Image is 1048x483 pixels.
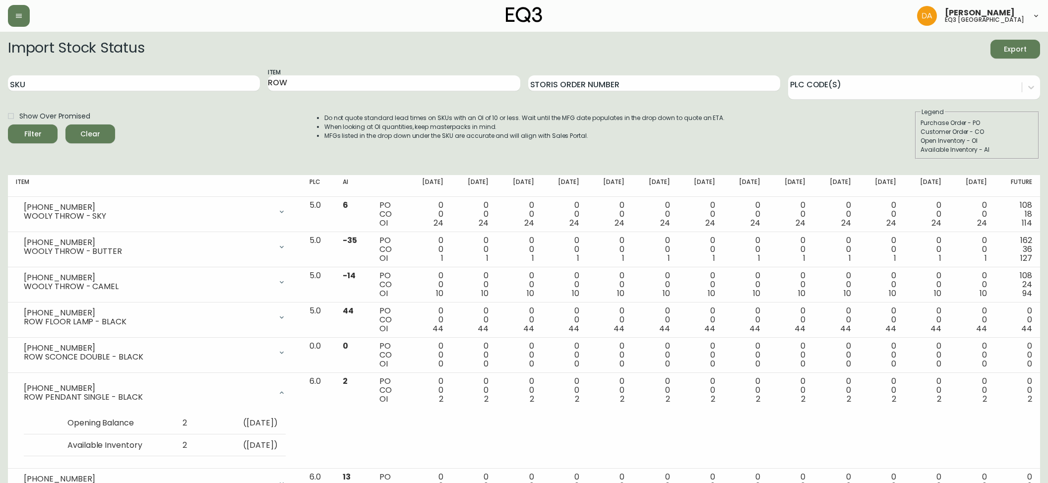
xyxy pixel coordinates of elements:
div: 0 0 [686,306,715,333]
span: 2 [937,393,941,405]
span: 10 [934,288,941,299]
div: PO CO [379,306,398,333]
div: [PHONE_NUMBER]ROW PENDANT SINGLE - BLACK [16,377,294,409]
th: [DATE] [949,175,994,197]
div: 0 0 [776,201,805,228]
span: 0 [982,358,987,369]
div: 0 0 [821,236,851,263]
span: 24 [931,217,941,229]
div: 108 24 [1002,271,1032,298]
span: 0 [529,358,534,369]
span: 10 [663,288,670,299]
span: 24 [886,217,896,229]
span: 2 [439,393,443,405]
div: 0 0 [867,306,896,333]
span: OI [379,252,388,264]
span: 44 [343,305,354,316]
div: 0 0 [957,306,986,333]
span: 2 [1028,393,1032,405]
td: 5.0 [302,302,335,338]
div: 0 0 [459,342,489,368]
div: 0 0 [957,342,986,368]
div: 0 0 [776,377,805,404]
span: 24 [660,217,670,229]
span: 24 [433,217,443,229]
div: 0 0 [912,342,941,368]
span: 2 [711,393,715,405]
div: 0 0 [776,271,805,298]
span: 44 [930,323,941,334]
span: 44 [478,323,489,334]
div: WOOLY THROW - BUTTER [24,247,272,256]
span: 2 [530,393,534,405]
span: 1 [622,252,624,264]
th: [DATE] [587,175,632,197]
div: 0 0 [640,342,670,368]
span: 0 [619,358,624,369]
span: 1 [939,252,941,264]
div: 0 0 [550,201,579,228]
div: 0 0 [504,306,534,333]
div: 0 0 [1002,306,1032,333]
span: 94 [1022,288,1032,299]
span: 2 [801,393,805,405]
div: [PHONE_NUMBER] [24,308,272,317]
span: 0 [936,358,941,369]
div: 0 0 [550,271,579,298]
span: 1 [803,252,805,264]
div: 0 0 [595,236,624,263]
th: [DATE] [496,175,542,197]
div: WOOLY THROW - CAMEL [24,282,272,291]
div: 0 0 [821,271,851,298]
div: 0 0 [821,201,851,228]
div: 0 0 [504,342,534,368]
td: 5.0 [302,232,335,267]
h5: eq3 [GEOGRAPHIC_DATA] [945,17,1024,23]
td: ( [DATE] ) [195,413,286,434]
div: [PHONE_NUMBER]ROW SCONCE DOUBLE - BLACK [16,342,294,363]
div: 0 0 [957,377,986,404]
th: Future [994,175,1040,197]
span: 44 [614,323,624,334]
div: [PHONE_NUMBER] [24,203,272,212]
div: Available Inventory - AI [921,145,1034,154]
span: 44 [840,323,851,334]
span: 10 [436,288,443,299]
div: ROW PENDANT SINGLE - BLACK [24,393,272,402]
span: 6 [343,199,348,211]
div: ROW FLOOR LAMP - BLACK [24,317,272,326]
span: 2 [666,393,670,405]
span: 2 [847,393,851,405]
div: 0 0 [957,271,986,298]
span: 44 [1021,323,1032,334]
span: 44 [885,323,896,334]
div: 0 0 [686,342,715,368]
span: 24 [615,217,624,229]
div: 0 0 [504,236,534,263]
span: OI [379,323,388,334]
span: 10 [980,288,987,299]
div: 0 0 [867,201,896,228]
span: OI [379,217,388,229]
span: 0 [574,358,579,369]
span: 2 [983,393,987,405]
span: 10 [798,288,805,299]
div: [PHONE_NUMBER]WOOLY THROW - CAMEL [16,271,294,293]
span: OI [379,288,388,299]
span: 0 [343,340,348,352]
div: PO CO [379,236,398,263]
div: 0 0 [459,236,489,263]
span: 24 [977,217,987,229]
li: When looking at OI quantities, keep masterpacks in mind. [324,122,725,131]
div: 0 0 [640,271,670,298]
div: 0 0 [912,306,941,333]
span: 44 [976,323,987,334]
span: 0 [438,358,443,369]
div: PO CO [379,201,398,228]
div: 108 18 [1002,201,1032,228]
span: 44 [568,323,579,334]
div: 0 0 [459,201,489,228]
th: [DATE] [678,175,723,197]
td: Opening Balance [60,413,159,434]
td: 5.0 [302,197,335,232]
